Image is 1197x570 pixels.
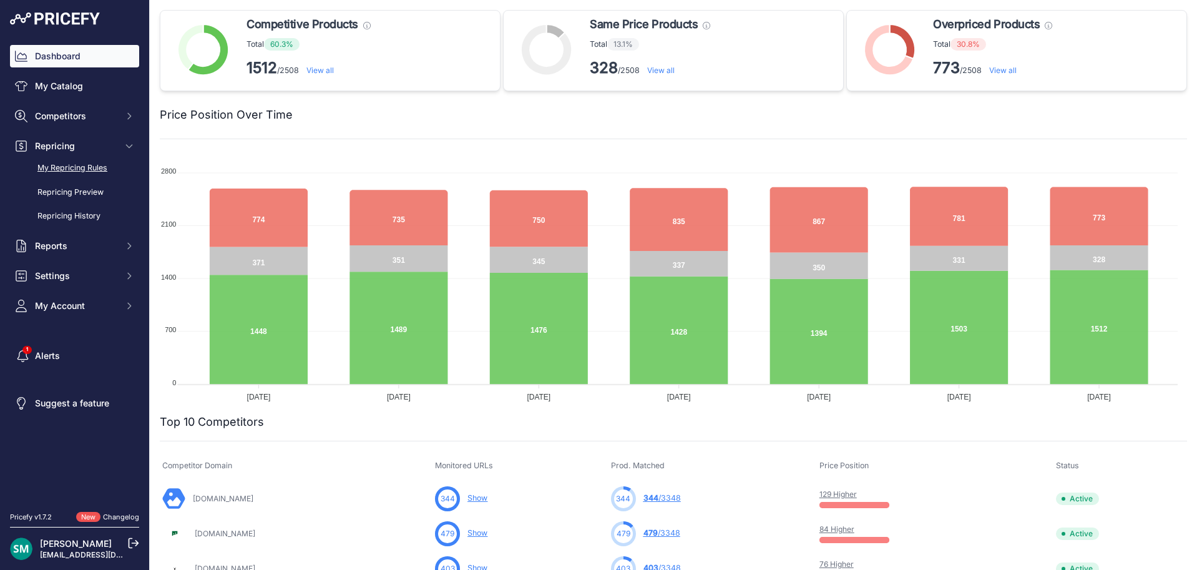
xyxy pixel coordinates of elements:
span: 344 [643,493,658,503]
button: Repricing [10,135,139,157]
p: /2508 [933,58,1052,78]
p: Total [590,38,710,51]
a: 84 Higher [819,524,854,534]
tspan: 2800 [161,167,176,175]
span: 60.3% [264,38,300,51]
a: View all [989,66,1017,75]
tspan: [DATE] [247,393,271,401]
tspan: 1400 [161,273,176,281]
tspan: [DATE] [947,393,971,401]
span: 479 [643,528,658,538]
strong: 773 [933,59,960,77]
tspan: 0 [172,379,176,386]
a: View all [306,66,334,75]
span: New [76,512,100,523]
span: Competitors [35,110,117,122]
button: Competitors [10,105,139,127]
a: 479/3348 [643,528,680,538]
h2: Top 10 Competitors [160,413,264,431]
span: Overpriced Products [933,16,1040,33]
a: Show [467,528,487,538]
a: View all [647,66,675,75]
p: /2508 [247,58,371,78]
a: [PERSON_NAME] [40,538,112,549]
nav: Sidebar [10,45,139,497]
a: [DOMAIN_NAME] [193,494,253,503]
p: Total [933,38,1052,51]
span: Same Price Products [590,16,698,33]
strong: 1512 [247,59,277,77]
tspan: [DATE] [527,393,550,401]
span: Monitored URLs [435,461,493,470]
a: My Repricing Rules [10,157,139,179]
span: My Account [35,300,117,312]
button: Reports [10,235,139,257]
button: Settings [10,265,139,287]
span: 344 [616,493,630,504]
span: Repricing [35,140,117,152]
a: Alerts [10,345,139,367]
h2: Price Position Over Time [160,106,293,124]
a: 344/3348 [643,493,681,503]
span: 479 [441,528,454,539]
span: Status [1056,461,1079,470]
span: 479 [617,528,630,539]
tspan: [DATE] [667,393,691,401]
span: 13.1% [607,38,639,51]
div: Pricefy v1.7.2 [10,512,52,523]
span: Competitor Domain [162,461,232,470]
a: [EMAIL_ADDRESS][DOMAIN_NAME] [40,550,170,559]
span: Settings [35,270,117,282]
span: 344 [441,493,455,504]
a: Suggest a feature [10,392,139,415]
span: 30.8% [950,38,986,51]
strong: 328 [590,59,618,77]
a: My Catalog [10,75,139,97]
span: Active [1056,528,1099,540]
a: [DOMAIN_NAME] [195,529,255,538]
span: Active [1056,493,1099,505]
p: /2508 [590,58,710,78]
img: Pricefy Logo [10,12,100,25]
tspan: [DATE] [807,393,831,401]
a: Repricing History [10,205,139,227]
span: Competitive Products [247,16,358,33]
tspan: [DATE] [387,393,411,401]
a: Changelog [103,513,139,521]
tspan: [DATE] [1087,393,1111,401]
span: Price Position [819,461,869,470]
button: My Account [10,295,139,317]
a: 76 Higher [819,559,854,569]
span: Reports [35,240,117,252]
a: Dashboard [10,45,139,67]
a: 129 Higher [819,489,857,499]
a: Repricing Preview [10,182,139,204]
tspan: 2100 [161,220,176,228]
p: Total [247,38,371,51]
tspan: 700 [165,326,176,333]
a: Show [467,493,487,503]
span: Prod. Matched [611,461,665,470]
